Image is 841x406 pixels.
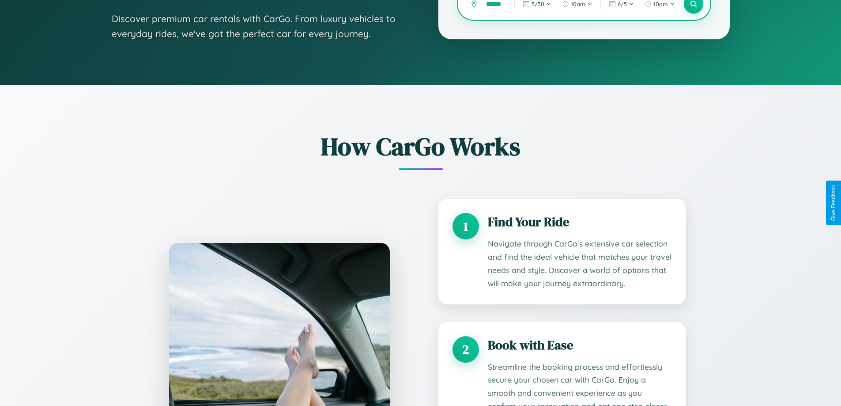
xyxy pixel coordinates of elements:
[488,213,671,231] h3: Find Your Ride
[532,0,544,8] span: 5 / 30
[453,213,479,239] div: 1
[453,336,479,363] div: 2
[488,237,671,290] p: Navigate through CarGo's extensive car selection and find the ideal vehicle that matches your tra...
[112,11,403,41] p: Discover premium car rentals with CarGo. From luxury vehicles to everyday rides, we've got the pe...
[653,0,668,8] span: 10am
[830,185,837,221] div: Give Feedback
[571,0,585,8] span: 10am
[488,336,671,354] h3: Book with Ease
[618,0,627,8] span: 6 / 5
[156,129,686,163] h2: How CarGo Works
